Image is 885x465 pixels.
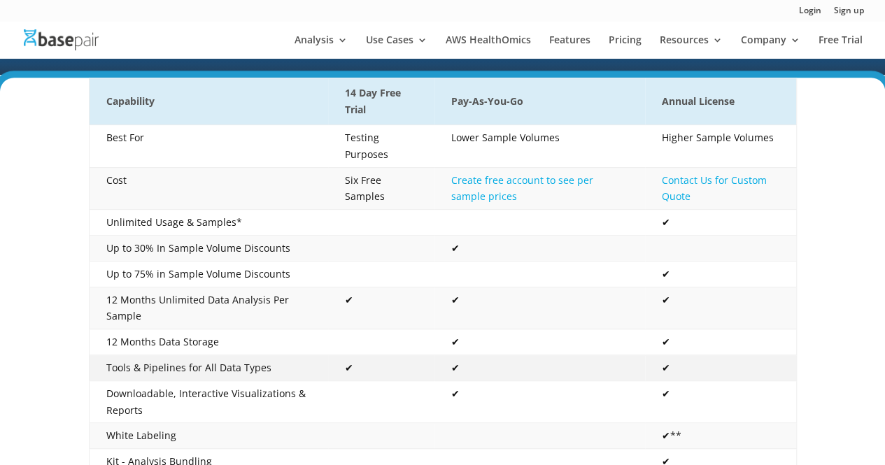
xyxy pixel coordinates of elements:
[89,355,328,381] td: Tools & Pipelines for All Data Types
[741,35,800,59] a: Company
[89,423,328,449] td: White Labeling
[89,380,328,423] td: Downloadable, Interactive Visualizations & Reports
[645,355,796,381] td: ✔
[328,78,434,125] th: 14 Day Free Trial
[89,167,328,210] td: Cost
[446,35,531,59] a: AWS HealthOmics
[89,210,328,236] td: Unlimited Usage & Samples*
[815,395,868,448] iframe: Drift Widget Chat Controller
[328,287,434,329] td: ✔
[434,287,645,329] td: ✔
[645,125,796,168] td: Higher Sample Volumes
[328,167,434,210] td: Six Free Samples
[366,35,427,59] a: Use Cases
[645,287,796,329] td: ✔
[89,287,328,329] td: 12 Months Unlimited Data Analysis Per Sample
[328,355,434,381] td: ✔
[328,125,434,168] td: Testing Purposes
[295,35,348,59] a: Analysis
[434,329,645,355] td: ✔
[434,355,645,381] td: ✔
[662,173,767,203] a: Contact Us for Custom Quote
[434,125,645,168] td: Lower Sample Volumes
[89,329,328,355] td: 12 Months Data Storage
[434,380,645,423] td: ✔
[660,35,723,59] a: Resources
[834,6,864,21] a: Sign up
[799,6,821,21] a: Login
[89,125,328,168] td: Best For
[549,35,590,59] a: Features
[434,78,645,125] th: Pay-As-You-Go
[434,236,645,262] td: ✔
[609,35,642,59] a: Pricing
[645,329,796,355] td: ✔
[89,78,328,125] th: Capability
[24,29,99,50] img: Basepair
[819,35,863,59] a: Free Trial
[645,78,796,125] th: Annual License
[89,236,328,262] td: Up to 30% In Sample Volume Discounts
[645,210,796,236] td: ✔
[645,261,796,287] td: ✔
[89,261,328,287] td: Up to 75% in Sample Volume Discounts
[645,380,796,423] td: ✔
[451,173,593,203] a: Create free account to see per sample prices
